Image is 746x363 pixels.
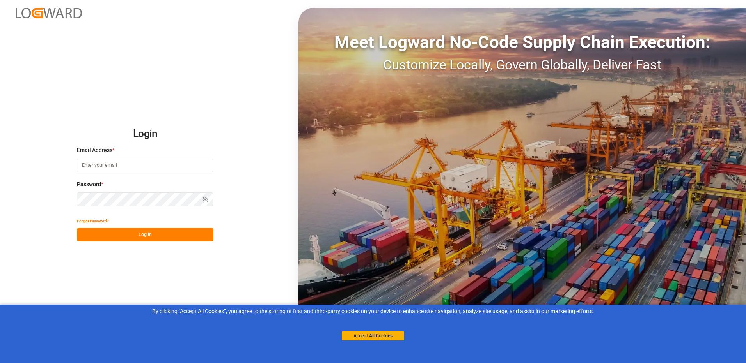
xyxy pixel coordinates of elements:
button: Accept All Cookies [342,331,404,340]
h2: Login [77,122,213,146]
div: By clicking "Accept All Cookies”, you agree to the storing of first and third-party cookies on yo... [5,307,741,315]
img: Logward_new_orange.png [16,8,82,18]
button: Log In [77,228,213,241]
span: Password [77,180,101,189]
button: Forgot Password? [77,214,109,228]
div: Customize Locally, Govern Globally, Deliver Fast [298,55,746,75]
input: Enter your email [77,159,213,172]
span: Email Address [77,146,112,154]
div: Meet Logward No-Code Supply Chain Execution: [298,29,746,55]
